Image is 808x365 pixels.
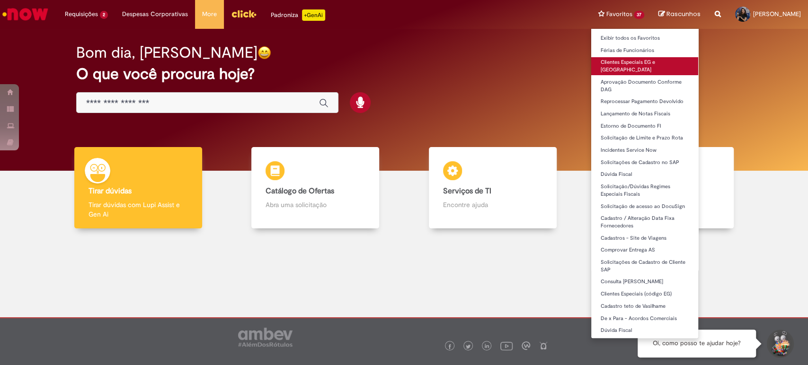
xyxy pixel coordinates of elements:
[89,200,188,219] p: Tirar dúvidas com Lupi Assist e Gen Ai
[753,10,801,18] span: [PERSON_NAME]
[522,341,530,350] img: logo_footer_workplace.png
[591,145,698,156] a: Incidentes Service Now
[257,46,271,60] img: happy-face.png
[227,147,404,229] a: Catálogo de Ofertas Abra uma solicitação
[89,186,132,196] b: Tirar dúvidas
[591,57,698,75] a: Clientes Especiais EG e [GEOGRAPHIC_DATA]
[591,121,698,131] a: Estorno de Documento FI
[500,339,513,352] img: logo_footer_youtube.png
[591,96,698,107] a: Reprocessar Pagamento Devolvido
[591,325,698,336] a: Dúvida Fiscal
[591,257,698,275] a: Solicitações de Cadastro de Cliente SAP
[443,200,542,209] p: Encontre ajuda
[606,9,632,19] span: Favoritos
[591,109,698,119] a: Lançamento de Notas Fiscais
[591,213,698,231] a: Cadastro / Alteração Data Fixa Fornecedores
[591,182,698,199] a: Solicitação/Dúvidas Regimes Especiais Fiscais
[591,245,698,255] a: Comprovar Entrega AS
[591,301,698,312] a: Cadastro teto de Vasilhame
[591,313,698,324] a: De x Para - Acordos Comerciais
[591,289,698,299] a: Clientes Especiais (código EG)
[271,9,325,21] div: Padroniza
[666,9,701,18] span: Rascunhos
[591,201,698,212] a: Solicitação de acesso ao DocuSign
[202,9,217,19] span: More
[404,147,581,229] a: Serviços de TI Encontre ajuda
[76,66,732,82] h2: O que você procura hoje?
[443,186,491,196] b: Serviços de TI
[65,9,98,19] span: Requisições
[50,147,227,229] a: Tirar dúvidas Tirar dúvidas com Lupi Assist e Gen Ai
[485,344,489,349] img: logo_footer_linkedin.png
[591,277,698,287] a: Consulta [PERSON_NAME]
[591,33,698,43] a: Exibir todos os Favoritos
[76,44,257,61] h2: Bom dia, [PERSON_NAME]
[591,233,698,243] a: Cadastros - Site de Viagens
[122,9,188,19] span: Despesas Corporativas
[581,147,758,229] a: Base de Conhecimento Consulte e aprenda
[302,9,325,21] p: +GenAi
[1,5,50,24] img: ServiceNow
[100,11,108,19] span: 2
[266,186,334,196] b: Catálogo de Ofertas
[266,200,365,209] p: Abra uma solicitação
[591,45,698,56] a: Férias de Funcionários
[634,11,644,19] span: 37
[658,10,701,19] a: Rascunhos
[238,328,293,347] img: logo_footer_ambev_rotulo_gray.png
[638,330,756,357] div: Oi, como posso te ajudar hoje?
[539,341,548,350] img: logo_footer_naosei.png
[591,169,698,180] a: Dúvida Fiscal
[231,7,257,21] img: click_logo_yellow_360x200.png
[765,330,794,358] button: Iniciar Conversa de Suporte
[591,28,699,339] ul: Favoritos
[591,77,698,95] a: Aprovação Documento Conforme DAG
[447,344,452,349] img: logo_footer_facebook.png
[591,157,698,168] a: Solicitações de Cadastro no SAP
[466,344,471,349] img: logo_footer_twitter.png
[591,133,698,143] a: Solicitação de Limite e Prazo Rota
[591,338,698,355] a: Reprocessar Pgto Devolvido a Fornecedor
